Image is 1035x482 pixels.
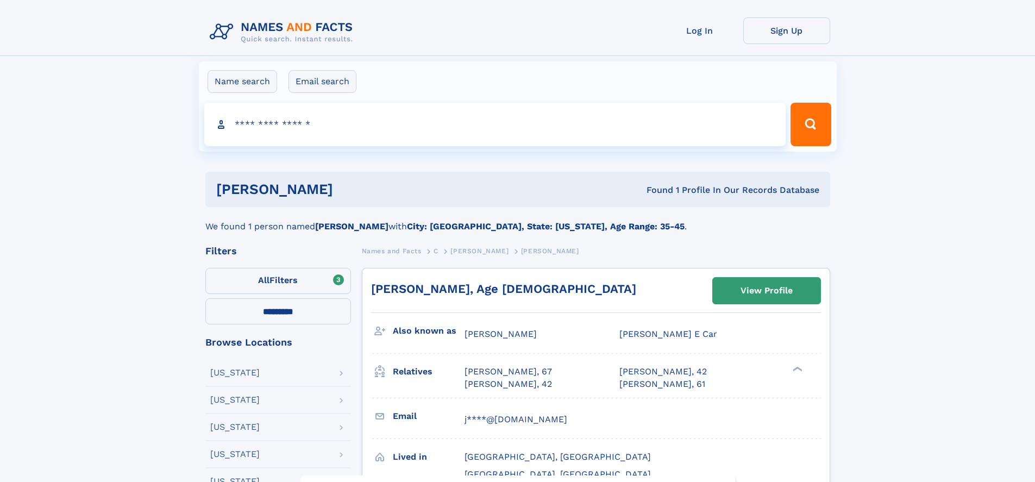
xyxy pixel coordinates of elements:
[205,207,830,233] div: We found 1 person named with .
[216,183,490,196] h1: [PERSON_NAME]
[741,278,793,303] div: View Profile
[465,329,537,339] span: [PERSON_NAME]
[450,247,509,255] span: [PERSON_NAME]
[521,247,579,255] span: [PERSON_NAME]
[465,366,552,378] a: [PERSON_NAME], 67
[790,366,803,373] div: ❯
[371,282,636,296] a: [PERSON_NAME], Age [DEMOGRAPHIC_DATA]
[743,17,830,44] a: Sign Up
[210,450,260,459] div: [US_STATE]
[434,247,438,255] span: C
[393,362,465,381] h3: Relatives
[465,452,651,462] span: [GEOGRAPHIC_DATA], [GEOGRAPHIC_DATA]
[619,329,717,339] span: [PERSON_NAME] E Car
[465,469,651,479] span: [GEOGRAPHIC_DATA], [GEOGRAPHIC_DATA]
[210,368,260,377] div: [US_STATE]
[205,268,351,294] label: Filters
[490,184,819,196] div: Found 1 Profile In Our Records Database
[407,221,685,231] b: City: [GEOGRAPHIC_DATA], State: [US_STATE], Age Range: 35-45
[210,396,260,404] div: [US_STATE]
[288,70,356,93] label: Email search
[205,246,351,256] div: Filters
[434,244,438,258] a: C
[208,70,277,93] label: Name search
[656,17,743,44] a: Log In
[205,337,351,347] div: Browse Locations
[791,103,831,146] button: Search Button
[315,221,388,231] b: [PERSON_NAME]
[205,17,362,47] img: Logo Names and Facts
[713,278,820,304] a: View Profile
[450,244,509,258] a: [PERSON_NAME]
[393,407,465,425] h3: Email
[465,378,552,390] a: [PERSON_NAME], 42
[393,448,465,466] h3: Lived in
[204,103,786,146] input: search input
[619,378,705,390] a: [PERSON_NAME], 61
[210,423,260,431] div: [US_STATE]
[393,322,465,340] h3: Also known as
[362,244,422,258] a: Names and Facts
[619,366,707,378] a: [PERSON_NAME], 42
[258,275,269,285] span: All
